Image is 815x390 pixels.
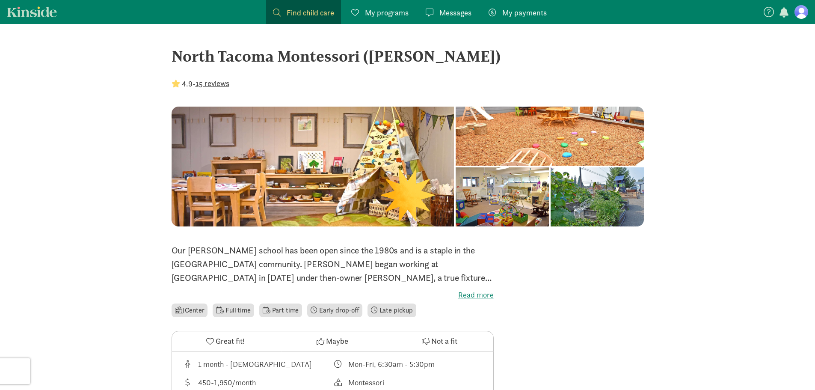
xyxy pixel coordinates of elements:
[196,77,229,89] button: 15 reviews
[367,304,416,317] li: Late pickup
[172,331,279,351] button: Great fit!
[172,45,644,68] div: North Tacoma Montessori ([PERSON_NAME])
[172,304,208,317] li: Center
[386,331,493,351] button: Not a fit
[439,7,471,18] span: Messages
[259,304,302,317] li: Part time
[502,7,547,18] span: My payments
[182,79,193,89] strong: 4.9
[348,377,384,388] div: Montessori
[172,244,494,285] p: Our [PERSON_NAME] school has been open since the 1980s and is a staple in the [GEOGRAPHIC_DATA] c...
[216,335,245,347] span: Great fit!
[182,377,333,388] div: Average tuition for this program
[332,377,483,388] div: This provider's education philosophy
[332,358,483,370] div: Class schedule
[7,6,57,17] a: Kinside
[279,331,386,351] button: Maybe
[172,290,494,300] label: Read more
[307,304,362,317] li: Early drop-off
[287,7,334,18] span: Find child care
[198,377,256,388] div: 450-1,950/month
[431,335,457,347] span: Not a fit
[172,78,229,89] div: -
[348,358,435,370] div: Mon-Fri, 6:30am - 5:30pm
[198,358,312,370] div: 1 month - [DEMOGRAPHIC_DATA]
[365,7,409,18] span: My programs
[326,335,348,347] span: Maybe
[182,358,333,370] div: Age range for children that this provider cares for
[213,304,254,317] li: Full time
